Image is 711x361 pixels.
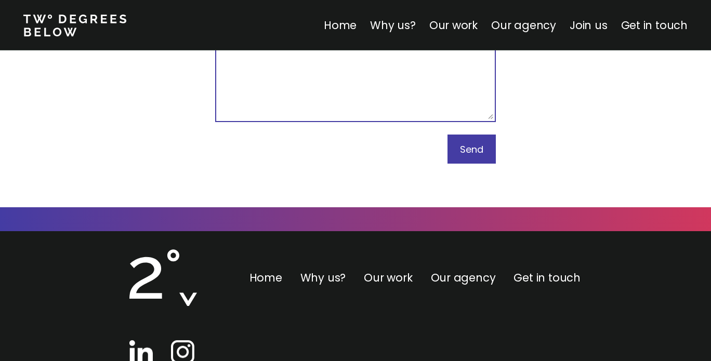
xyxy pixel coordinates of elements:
a: Our agency [431,270,496,285]
a: Get in touch [513,270,580,285]
a: Our work [364,270,412,285]
button: Send [447,135,496,164]
a: Why us? [370,18,416,33]
a: Get in touch [621,18,688,33]
span: Send [460,143,483,156]
a: Our agency [491,18,556,33]
textarea: Your message [215,18,496,122]
a: Home [249,270,282,285]
a: Why us? [300,270,346,285]
a: Join us [570,18,608,33]
a: Home [324,18,357,33]
a: Our work [429,18,478,33]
